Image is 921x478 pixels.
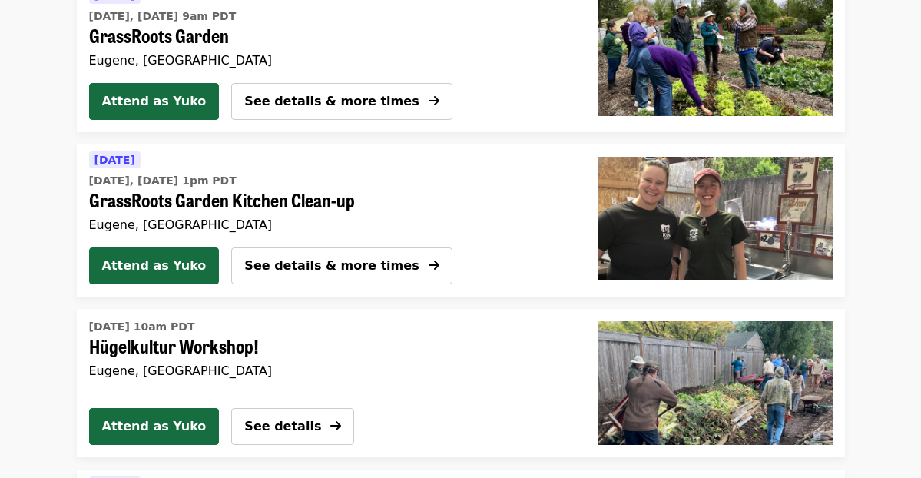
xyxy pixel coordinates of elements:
div: Eugene, [GEOGRAPHIC_DATA] [89,363,561,378]
span: GrassRoots Garden Kitchen Clean-up [89,189,561,211]
time: [DATE], [DATE] 9am PDT [89,8,237,25]
img: Hügelkultur Workshop! organized by FOOD For Lane County [598,321,833,444]
span: Hügelkultur Workshop! [89,335,561,357]
img: GrassRoots Garden Kitchen Clean-up organized by FOOD For Lane County [598,157,833,280]
button: Attend as Yuko [89,408,220,445]
span: Attend as Yuko [102,417,207,436]
div: Eugene, [GEOGRAPHIC_DATA] [89,53,561,68]
a: See details for "GrassRoots Garden Kitchen Clean-up" [89,151,561,235]
span: [DATE] [94,154,135,166]
button: Attend as Yuko [89,247,220,284]
span: See details & more times [244,94,419,108]
span: Attend as Yuko [102,257,207,275]
i: arrow-right icon [330,419,341,433]
a: GrassRoots Garden Kitchen Clean-up [585,144,845,297]
span: GrassRoots Garden [89,25,561,47]
time: [DATE] 10am PDT [89,319,195,335]
button: See details [231,408,354,445]
button: Attend as Yuko [89,83,220,120]
a: Hügelkultur Workshop! [585,309,845,456]
i: arrow-right icon [429,94,439,108]
span: Attend as Yuko [102,92,207,111]
span: See details & more times [244,258,419,273]
span: See details [244,419,321,433]
button: See details & more times [231,83,452,120]
i: arrow-right icon [429,258,439,273]
div: Eugene, [GEOGRAPHIC_DATA] [89,217,561,232]
time: [DATE], [DATE] 1pm PDT [89,173,237,189]
a: See details for "Hügelkultur Workshop!" [89,315,561,381]
button: See details & more times [231,247,452,284]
